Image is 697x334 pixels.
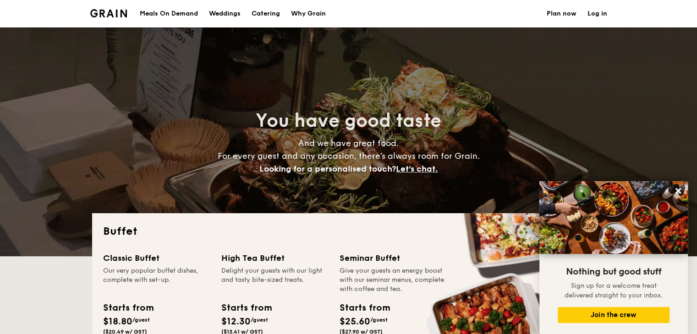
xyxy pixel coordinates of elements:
h2: Buffet [103,224,594,239]
div: Seminar Buffet [340,252,447,264]
a: Logotype [90,9,127,17]
div: Classic Buffet [103,252,210,264]
button: Join the crew [558,307,670,323]
div: Starts from [340,301,390,315]
span: Let's chat. [396,164,438,174]
div: High Tea Buffet [221,252,329,264]
span: You have good taste [256,110,441,132]
span: Sign up for a welcome treat delivered straight to your inbox. [565,282,663,299]
img: DSC07876-Edit02-Large.jpeg [539,181,688,254]
img: Grain [90,9,127,17]
span: /guest [251,317,268,323]
div: Starts from [103,301,153,315]
div: Give your guests an energy boost with our seminar menus, complete with coffee and tea. [340,266,447,294]
span: Nothing but good stuff [566,266,661,277]
span: /guest [132,317,150,323]
span: $12.30 [221,316,251,327]
button: Close [671,183,686,198]
span: And we have great food. For every guest and any occasion, there’s always room for Grain. [218,138,480,174]
div: Starts from [221,301,271,315]
span: $18.80 [103,316,132,327]
span: /guest [370,317,388,323]
div: Delight your guests with our light and tasty bite-sized treats. [221,266,329,294]
span: $25.60 [340,316,370,327]
div: Our very popular buffet dishes, complete with set-up. [103,266,210,294]
span: Looking for a personalised touch? [259,164,396,174]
